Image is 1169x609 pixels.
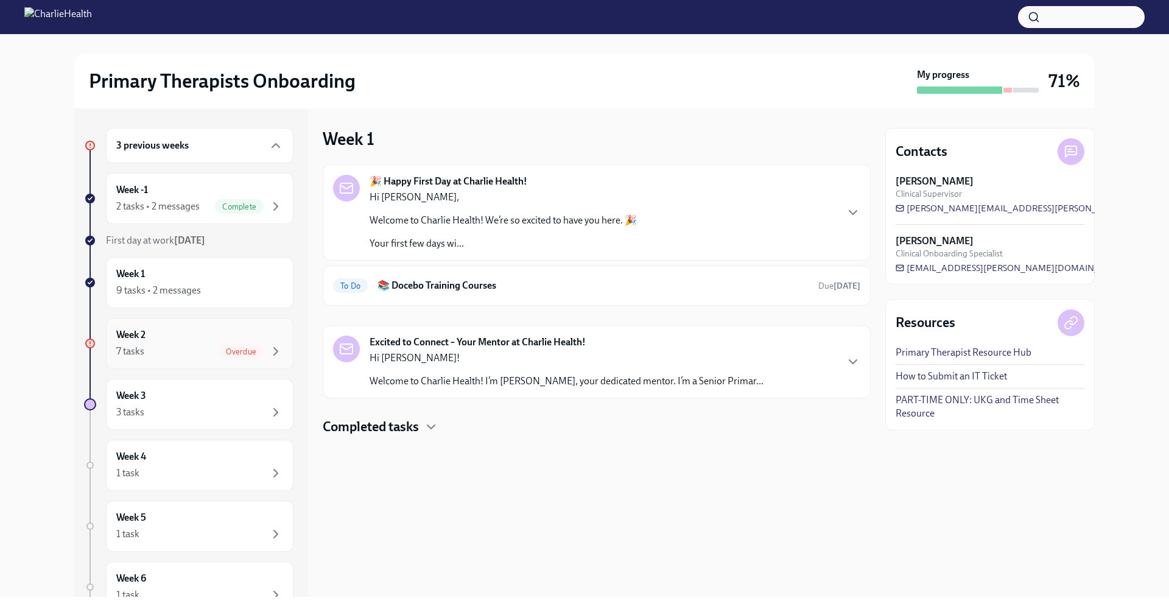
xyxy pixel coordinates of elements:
[896,175,974,188] strong: [PERSON_NAME]
[370,237,637,250] p: Your first few days wi...
[370,351,764,365] p: Hi [PERSON_NAME]!
[333,281,368,290] span: To Do
[116,328,146,342] h6: Week 2
[377,279,809,292] h6: 📚 Docebo Training Courses
[116,588,139,602] div: 1 task
[116,406,144,419] div: 3 tasks
[219,347,264,356] span: Overdue
[896,143,947,161] h4: Contacts
[896,393,1084,420] a: PART-TIME ONLY: UKG and Time Sheet Resource
[84,234,293,247] a: First day at work[DATE]
[116,200,200,213] div: 2 tasks • 2 messages
[106,128,293,163] div: 3 previous weeks
[896,314,955,332] h4: Resources
[1048,70,1080,92] h3: 71%
[174,234,205,246] strong: [DATE]
[323,418,871,436] div: Completed tasks
[333,276,860,295] a: To Do📚 Docebo Training CoursesDue[DATE]
[116,450,146,463] h6: Week 4
[370,375,764,388] p: Welcome to Charlie Health! I’m [PERSON_NAME], your dedicated mentor. I’m a Senior Primar...
[116,511,146,524] h6: Week 5
[116,466,139,480] div: 1 task
[106,234,205,246] span: First day at work
[116,267,145,281] h6: Week 1
[896,188,962,200] span: Clinical Supervisor
[896,346,1031,359] a: Primary Therapist Resource Hub
[215,202,264,211] span: Complete
[116,284,201,297] div: 9 tasks • 2 messages
[84,379,293,430] a: Week 33 tasks
[818,280,860,292] span: August 26th, 2025 10:00
[24,7,92,27] img: CharlieHealth
[89,69,356,93] h2: Primary Therapists Onboarding
[370,191,637,204] p: Hi [PERSON_NAME],
[370,214,637,227] p: Welcome to Charlie Health! We’re so excited to have you here. 🎉
[896,370,1007,383] a: How to Submit an IT Ticket
[896,262,1128,274] a: [EMAIL_ADDRESS][PERSON_NAME][DOMAIN_NAME]
[370,336,586,349] strong: Excited to Connect – Your Mentor at Charlie Health!
[116,345,144,358] div: 7 tasks
[896,234,974,248] strong: [PERSON_NAME]
[917,68,969,82] strong: My progress
[116,527,139,541] div: 1 task
[84,440,293,491] a: Week 41 task
[834,281,860,291] strong: [DATE]
[323,128,374,150] h3: Week 1
[370,175,527,188] strong: 🎉 Happy First Day at Charlie Health!
[818,281,860,291] span: Due
[116,183,148,197] h6: Week -1
[116,572,146,585] h6: Week 6
[84,257,293,308] a: Week 19 tasks • 2 messages
[896,248,1003,259] span: Clinical Onboarding Specialist
[116,139,189,152] h6: 3 previous weeks
[116,389,146,403] h6: Week 3
[84,501,293,552] a: Week 51 task
[84,318,293,369] a: Week 27 tasksOverdue
[84,173,293,224] a: Week -12 tasks • 2 messagesComplete
[323,418,419,436] h4: Completed tasks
